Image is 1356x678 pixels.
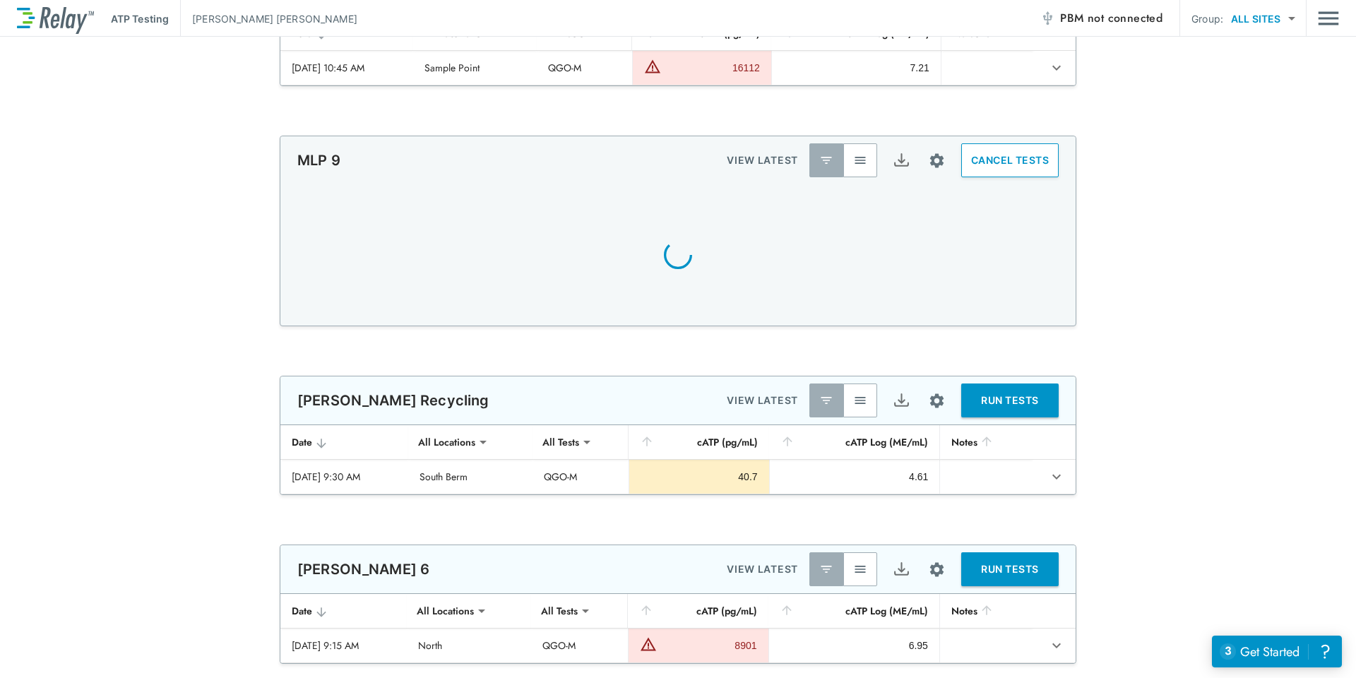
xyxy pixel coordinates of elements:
[531,629,628,662] td: QGO-M
[893,561,910,578] img: Export Icon
[884,143,918,177] button: Export
[660,638,757,653] div: 8901
[640,434,757,451] div: cATP (pg/mL)
[1088,10,1162,26] span: not connected
[280,16,1076,85] table: sticky table
[918,382,956,420] button: Site setup
[280,594,407,629] th: Date
[292,470,397,484] div: [DATE] 9:30 AM
[853,393,867,408] img: View All
[640,636,657,653] img: Warning
[280,425,408,460] th: Date
[297,392,489,409] p: [PERSON_NAME] Recycling
[1060,8,1162,28] span: PBM
[727,561,798,578] p: VIEW LATEST
[928,152,946,169] img: Settings Icon
[292,638,395,653] div: [DATE] 9:15 AM
[111,11,169,26] p: ATP Testing
[918,142,956,179] button: Site setup
[407,629,531,662] td: North
[928,561,946,578] img: Settings Icon
[1191,11,1223,26] p: Group:
[533,460,629,494] td: QGO-M
[1045,465,1069,489] button: expand row
[408,460,533,494] td: South Berm
[297,152,340,169] p: MLP 9
[853,562,867,576] img: View All
[408,428,485,456] div: All Locations
[884,552,918,586] button: Export
[928,392,946,410] img: Settings Icon
[780,434,929,451] div: cATP Log (ME/mL)
[727,152,798,169] p: VIEW LATEST
[884,383,918,417] button: Export
[781,470,929,484] div: 4.61
[407,597,484,625] div: All Locations
[853,153,867,167] img: View All
[641,470,757,484] div: 40.7
[1040,11,1054,25] img: Offline Icon
[292,61,402,75] div: [DATE] 10:45 AM
[961,552,1059,586] button: RUN TESTS
[780,602,928,619] div: cATP Log (ME/mL)
[413,51,536,85] td: Sample Point
[951,602,1021,619] div: Notes
[1045,56,1069,80] button: expand row
[665,61,760,75] div: 16112
[819,153,833,167] img: Latest
[1035,4,1168,32] button: PBM not connected
[727,392,798,409] p: VIEW LATEST
[280,425,1076,494] table: sticky table
[780,638,928,653] div: 6.95
[819,393,833,408] img: Latest
[639,602,757,619] div: cATP (pg/mL)
[961,143,1059,177] button: CANCEL TESTS
[1318,5,1339,32] img: Drawer Icon
[951,434,1021,451] div: Notes
[783,61,929,75] div: 7.21
[297,561,429,578] p: [PERSON_NAME] 6
[1045,634,1069,658] button: expand row
[537,51,632,85] td: QGO-M
[1212,636,1342,667] iframe: Resource center
[893,392,910,410] img: Export Icon
[961,383,1059,417] button: RUN TESTS
[531,597,588,625] div: All Tests
[819,562,833,576] img: Latest
[1318,5,1339,32] button: Main menu
[280,594,1076,663] table: sticky table
[893,152,910,169] img: Export Icon
[918,551,956,588] button: Site setup
[192,11,357,26] p: [PERSON_NAME] [PERSON_NAME]
[17,4,94,34] img: LuminUltra Relay
[644,58,661,75] img: Warning
[533,428,589,456] div: All Tests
